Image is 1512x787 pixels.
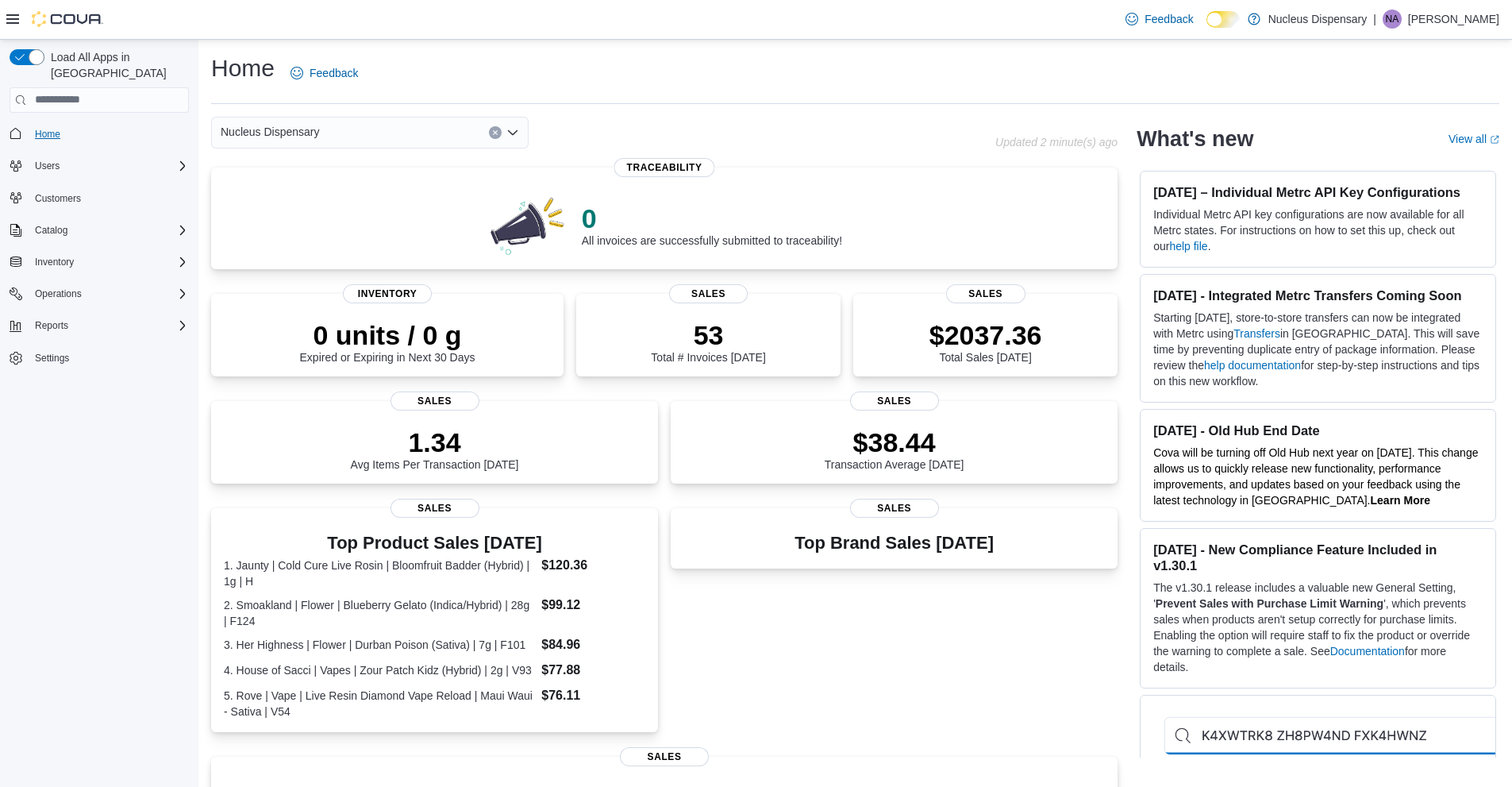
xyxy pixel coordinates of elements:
[3,346,195,369] button: Settings
[1145,11,1193,27] span: Feedback
[29,221,189,240] span: Catalog
[1153,206,1483,254] p: Individual Metrc API key configurations are now available for all Metrc states. For instructions ...
[29,124,189,144] span: Home
[351,426,519,471] div: Avg Items Per Transaction [DATE]
[487,193,569,257] img: 0
[35,192,81,205] span: Customers
[506,126,519,139] button: Open list of options
[29,348,189,368] span: Settings
[391,392,479,411] span: Sales
[29,221,74,240] button: Catalog
[1156,597,1383,610] strong: Prevent Sales with Purchase Limit Warning
[29,156,66,176] button: Users
[946,284,1025,303] span: Sales
[651,319,765,364] div: Total # Invoices [DATE]
[29,316,75,335] button: Reports
[35,160,60,172] span: Users
[3,283,195,305] button: Operations
[541,556,645,575] dd: $120.36
[221,122,320,141] span: Nucleus Dispensary
[651,319,765,351] p: 53
[541,596,645,615] dd: $99.12
[541,661,645,680] dd: $77.88
[582,203,842,247] div: All invoices are successfully submitted to traceability!
[35,224,67,237] span: Catalog
[224,688,535,719] dt: 5. Rove | Vape | Live Resin Diamond Vape Reload | Maui Waui - Sativa | V54
[10,116,189,411] nav: Complex example
[620,747,709,766] span: Sales
[1153,422,1483,438] h3: [DATE] - Old Hub End Date
[1206,28,1207,29] span: Dark Mode
[1449,133,1499,145] a: View allExternal link
[1169,240,1207,253] a: help file
[1137,126,1253,152] h2: What's new
[669,284,748,303] span: Sales
[1119,3,1199,35] a: Feedback
[224,637,535,653] dt: 3. Her Highness | Flower | Durban Poison (Sativa) | 7g | F101
[35,128,60,141] span: Home
[224,597,535,629] dt: 2. Smoakland | Flower | Blueberry Gelato (Indica/Hybrid) | 28g | F124
[224,534,645,553] h3: Top Product Sales [DATE]
[35,319,68,332] span: Reports
[224,662,535,678] dt: 4. House of Sacci | Vapes | Zour Patch Kidz (Hybrid) | 2g | V93
[284,57,364,89] a: Feedback
[850,392,939,411] span: Sales
[29,316,189,335] span: Reports
[1153,542,1483,573] h3: [DATE] - New Compliance Feature Included in v1.30.1
[3,187,195,210] button: Customers
[310,65,358,81] span: Feedback
[1373,10,1376,29] p: |
[3,155,195,177] button: Users
[29,284,88,303] button: Operations
[1206,11,1240,28] input: Dark Mode
[489,126,502,139] button: Clear input
[850,499,939,518] span: Sales
[825,426,964,458] p: $38.44
[1490,135,1499,145] svg: External link
[1153,287,1483,303] h3: [DATE] - Integrated Metrc Transfers Coming Soon
[3,122,195,145] button: Home
[29,284,189,303] span: Operations
[1153,580,1483,675] p: The v1.30.1 release includes a valuable new General Setting, ' ', which prevents sales when produ...
[794,534,994,553] h3: Top Brand Sales [DATE]
[343,284,432,303] span: Inventory
[29,189,87,208] a: Customers
[32,11,103,27] img: Cova
[29,253,80,272] button: Inventory
[29,253,189,272] span: Inventory
[211,52,275,84] h1: Home
[1408,10,1499,29] p: [PERSON_NAME]
[1204,359,1301,372] a: help documentation
[29,125,67,144] a: Home
[3,219,195,241] button: Catalog
[1330,645,1405,658] a: Documentation
[35,287,82,300] span: Operations
[29,188,189,208] span: Customers
[1383,10,1402,29] div: Neil Ashmeade
[29,156,189,176] span: Users
[3,251,195,273] button: Inventory
[44,49,189,81] span: Load All Apps in [GEOGRAPHIC_DATA]
[224,557,535,589] dt: 1. Jaunty | Cold Cure Live Rosin | Bloomfruit Badder (Hybrid) | 1g | H
[35,256,74,268] span: Inventory
[1371,494,1430,507] a: Learn More
[3,314,195,337] button: Reports
[614,158,715,177] span: Traceability
[300,319,475,364] div: Expired or Expiring in Next 30 Days
[582,203,842,234] p: 0
[929,319,1042,364] div: Total Sales [DATE]
[1153,310,1483,389] p: Starting [DATE], store-to-store transfers can now be integrated with Metrc using in [GEOGRAPHIC_D...
[391,499,479,518] span: Sales
[541,635,645,654] dd: $84.96
[351,426,519,458] p: 1.34
[1268,10,1368,29] p: Nucleus Dispensary
[541,686,645,705] dd: $76.11
[1386,10,1399,29] span: NA
[29,349,75,368] a: Settings
[929,319,1042,351] p: $2037.36
[995,136,1118,149] p: Updated 2 minute(s) ago
[825,426,964,471] div: Transaction Average [DATE]
[1153,184,1483,200] h3: [DATE] – Individual Metrc API Key Configurations
[1233,327,1280,340] a: Transfers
